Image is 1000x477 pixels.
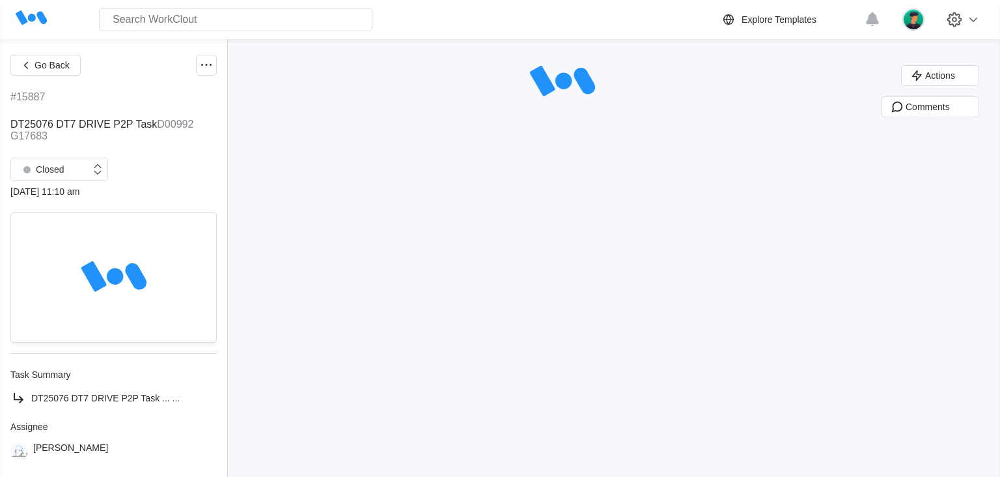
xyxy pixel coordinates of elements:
[906,102,950,111] span: Comments
[721,12,858,27] a: Explore Templates
[10,91,45,103] div: #15887
[10,390,217,406] a: DT25076 DT7 DRIVE P2P Task ... ...
[35,61,70,70] span: Go Back
[18,160,64,179] div: Closed
[10,119,157,130] span: DT25076 DT7 DRIVE P2P Task
[10,130,48,141] mark: G17683
[902,8,924,31] img: user.png
[10,55,81,76] button: Go Back
[10,442,28,460] img: clout-09.png
[10,186,217,197] div: [DATE] 11:10 am
[10,369,217,380] div: Task Summary
[882,96,979,117] button: Comments
[901,65,979,86] button: Actions
[31,393,180,403] span: DT25076 DT7 DRIVE P2P Task ... ...
[925,71,955,80] span: Actions
[742,14,816,25] div: Explore Templates
[33,442,108,460] div: [PERSON_NAME]
[10,422,217,432] div: Assignee
[99,8,372,31] input: Search WorkClout
[157,119,193,130] mark: D00992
